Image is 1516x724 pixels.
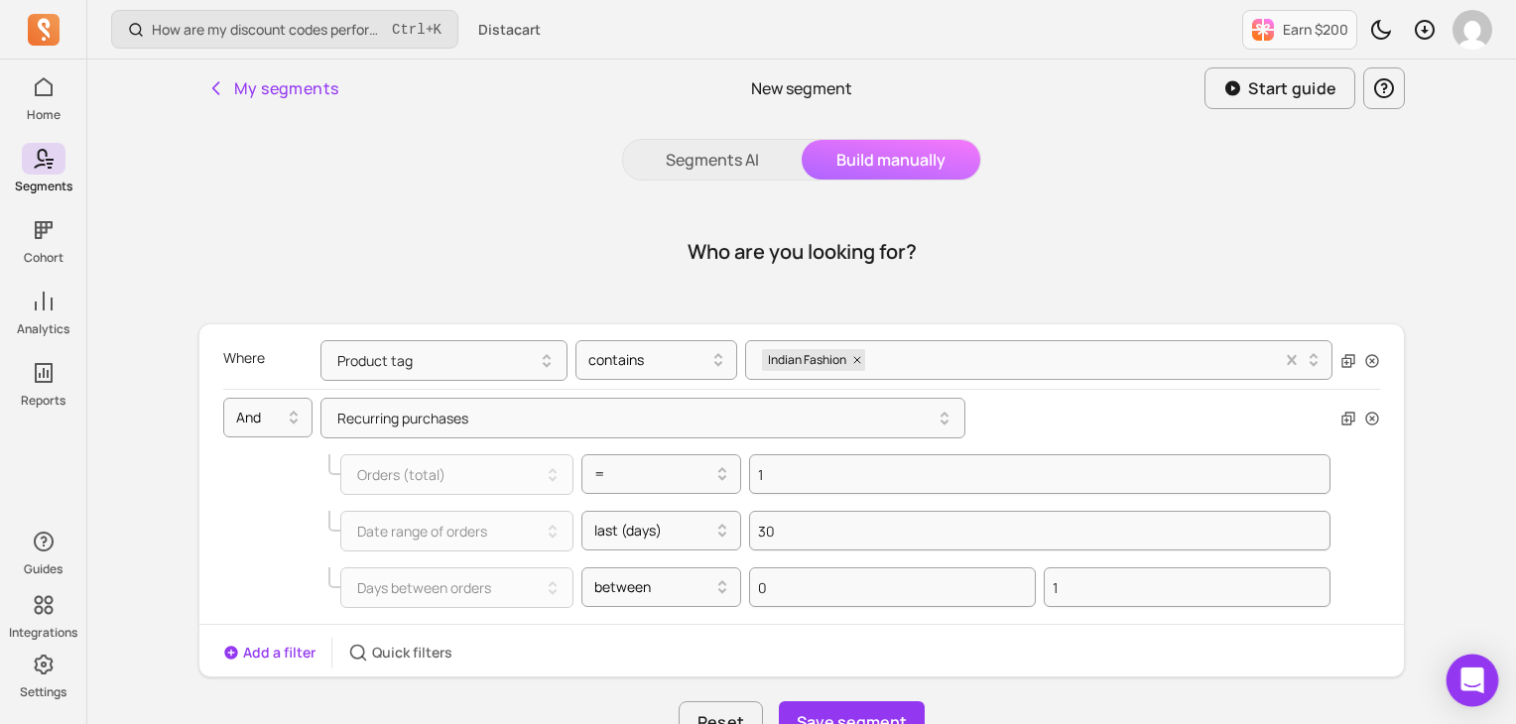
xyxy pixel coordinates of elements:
[340,567,573,608] button: Days between orders
[1242,10,1357,50] button: Earn $200
[320,340,568,381] button: Product tag
[320,398,965,438] button: Recurring purchases
[749,567,1036,607] input: Value for filter clause
[392,20,426,40] kbd: Ctrl
[392,19,442,40] span: +
[372,643,452,663] p: Quick filters
[751,76,852,100] p: New segment
[478,20,541,40] span: Distacart
[802,140,980,180] button: Build manually
[27,107,61,123] p: Home
[24,561,63,577] p: Guides
[340,454,573,495] button: Orders (total)
[15,179,72,194] p: Segments
[20,684,66,700] p: Settings
[22,522,65,581] button: Guides
[623,140,802,180] button: Segments AI
[466,12,553,48] button: Distacart
[1283,20,1348,40] p: Earn $200
[745,340,1332,380] button: Indian Fashion
[17,321,69,337] p: Analytics
[223,340,265,376] p: Where
[21,393,65,409] p: Reports
[1204,67,1355,109] button: Start guide
[1453,10,1492,50] img: avatar
[762,349,849,371] span: Indian Fashion
[1044,567,1330,607] input: Value for filter clause
[152,20,384,40] p: How are my discount codes performing daily?
[434,22,442,38] kbd: K
[1361,10,1401,50] button: Toggle dark mode
[9,625,77,641] p: Integrations
[340,511,573,551] button: Date range of orders
[688,238,917,266] h1: Who are you looking for?
[749,454,1330,494] input: Value for filter clause
[24,250,63,266] p: Cohort
[1248,76,1336,100] p: Start guide
[749,511,1330,550] input: Value for filter clause
[223,643,316,663] button: Add a filter
[111,10,458,49] button: How are my discount codes performing daily?Ctrl+K
[348,643,452,663] button: Quick filters
[198,68,346,108] button: My segments
[1447,655,1499,707] div: Open Intercom Messenger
